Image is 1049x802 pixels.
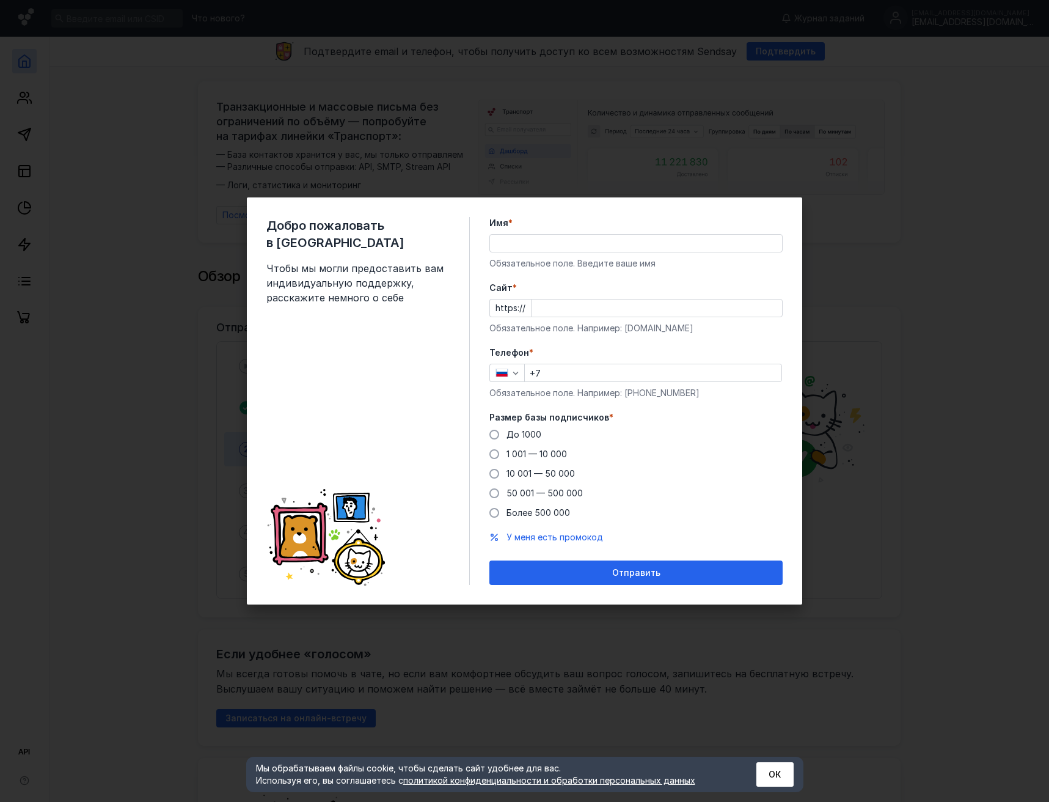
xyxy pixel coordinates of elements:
[506,488,583,498] span: 50 001 — 500 000
[489,322,783,334] div: Обязательное поле. Например: [DOMAIN_NAME]
[256,762,726,787] div: Мы обрабатываем файлы cookie, чтобы сделать сайт удобнее для вас. Используя его, вы соглашаетесь c
[403,775,695,785] a: политикой конфиденциальности и обработки персональных данных
[489,282,513,294] span: Cайт
[489,387,783,399] div: Обязательное поле. Например: [PHONE_NUMBER]
[489,411,609,424] span: Размер базы подписчиков
[612,568,660,578] span: Отправить
[489,347,529,359] span: Телефон
[489,257,783,270] div: Обязательное поле. Введите ваше имя
[756,762,794,787] button: ОК
[506,468,575,479] span: 10 001 — 50 000
[266,261,450,305] span: Чтобы мы могли предоставить вам индивидуальную поддержку, расскажите немного о себе
[506,449,567,459] span: 1 001 — 10 000
[489,561,783,585] button: Отправить
[506,507,570,518] span: Более 500 000
[506,532,603,542] span: У меня есть промокод
[506,429,541,440] span: До 1000
[489,217,508,229] span: Имя
[266,217,450,251] span: Добро пожаловать в [GEOGRAPHIC_DATA]
[506,531,603,543] button: У меня есть промокод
